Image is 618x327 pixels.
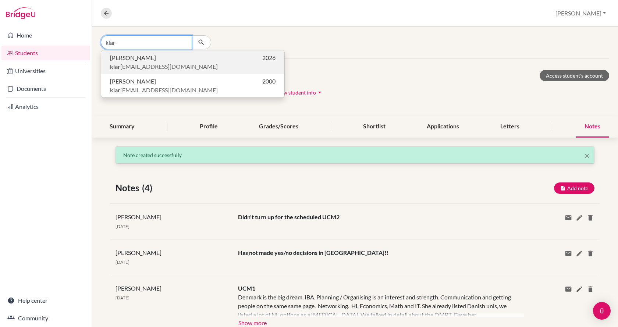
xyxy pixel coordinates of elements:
span: [EMAIL_ADDRESS][DOMAIN_NAME] [110,86,218,95]
span: [PERSON_NAME] [116,249,161,256]
div: Grades/Scores [250,116,307,138]
span: Didn't turn up for the scheduled UCM2 [238,213,340,220]
a: Access student's account [540,70,609,81]
div: Profile [191,116,227,138]
span: (4) [142,181,155,195]
button: Add note [554,182,594,194]
div: Notes [576,116,609,138]
a: Home [1,28,90,43]
span: 2026 [262,53,276,62]
a: Help center [1,293,90,308]
span: [PERSON_NAME] [110,77,156,86]
button: [PERSON_NAME]2026klar[EMAIL_ADDRESS][DOMAIN_NAME] [101,50,284,74]
input: Find student by name... [101,35,192,49]
button: Close [585,151,590,160]
div: Summary [101,116,143,138]
b: klar [110,63,120,70]
button: [PERSON_NAME] [552,6,609,20]
div: Open Intercom Messenger [593,302,611,320]
span: Has not made yes/no decisions in [GEOGRAPHIC_DATA]!! [238,249,389,256]
div: Applications [418,116,468,138]
span: Show student info [275,89,316,96]
button: [PERSON_NAME]2000klar[EMAIL_ADDRESS][DOMAIN_NAME] [101,74,284,97]
span: [DATE] [116,259,129,265]
img: Bridge-U [6,7,35,19]
b: klar [110,86,120,93]
a: Universities [1,64,90,78]
a: Community [1,311,90,326]
span: [EMAIL_ADDRESS][DOMAIN_NAME] [110,62,218,71]
span: [DATE] [116,295,129,301]
div: Denmark is the big dream. IBA. Planning / Organising is an interest and strength. Communication a... [238,293,513,317]
span: [PERSON_NAME] [116,285,161,292]
span: [PERSON_NAME] [116,213,161,220]
span: × [585,150,590,161]
span: [DATE] [116,224,129,229]
p: Note created successfully [123,151,587,159]
span: [PERSON_NAME] [110,53,156,62]
div: Letters [491,116,528,138]
span: UCM1 [238,285,255,292]
span: 2000 [262,77,276,86]
a: Students [1,46,90,60]
i: arrow_drop_down [316,89,323,96]
span: Notes [116,181,142,195]
a: Documents [1,81,90,96]
div: Shortlist [354,116,394,138]
button: Show student infoarrow_drop_down [274,87,324,98]
a: Analytics [1,99,90,114]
